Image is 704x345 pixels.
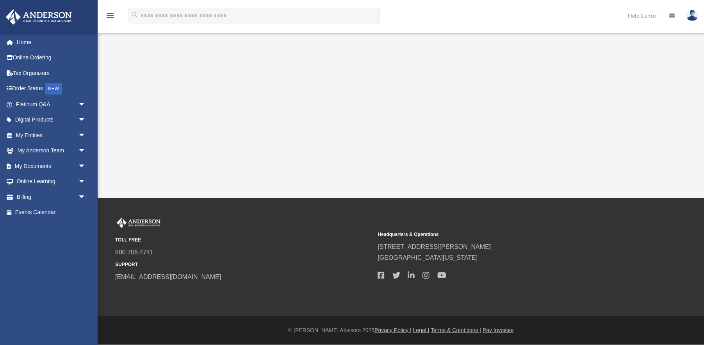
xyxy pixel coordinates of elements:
a: Pay Invoices [483,327,513,333]
a: Online Learningarrow_drop_down [5,174,98,189]
span: arrow_drop_down [78,189,94,205]
span: arrow_drop_down [78,174,94,190]
span: arrow_drop_down [78,158,94,174]
a: [EMAIL_ADDRESS][DOMAIN_NAME] [115,273,221,280]
a: My Entitiesarrow_drop_down [5,127,98,143]
img: Anderson Advisors Platinum Portal [115,218,162,228]
a: Order StatusNEW [5,81,98,97]
i: search [130,11,139,19]
img: Anderson Advisors Platinum Portal [4,9,74,25]
a: Online Ordering [5,50,98,66]
a: Terms & Conditions | [431,327,481,333]
span: arrow_drop_down [78,127,94,143]
small: SUPPORT [115,261,372,269]
span: arrow_drop_down [78,112,94,128]
a: [GEOGRAPHIC_DATA][US_STATE] [378,254,478,261]
span: arrow_drop_down [78,143,94,159]
small: Headquarters & Operations [378,231,634,239]
a: 800.706.4741 [115,249,153,256]
a: menu [105,14,115,20]
a: Platinum Q&Aarrow_drop_down [5,97,98,112]
a: Legal | [413,327,430,333]
a: Billingarrow_drop_down [5,189,98,205]
a: Privacy Policy | [374,327,412,333]
div: NEW [45,83,62,95]
a: Home [5,34,98,50]
i: menu [105,11,115,20]
a: Digital Productsarrow_drop_down [5,112,98,128]
a: My Anderson Teamarrow_drop_down [5,143,98,159]
span: arrow_drop_down [78,97,94,113]
img: User Pic [686,10,698,21]
a: [STREET_ADDRESS][PERSON_NAME] [378,243,491,250]
a: Events Calendar [5,205,98,220]
a: My Documentsarrow_drop_down [5,158,98,174]
div: © [PERSON_NAME] Advisors 2025 [98,325,704,335]
a: Tax Organizers [5,65,98,81]
small: TOLL FREE [115,236,372,244]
